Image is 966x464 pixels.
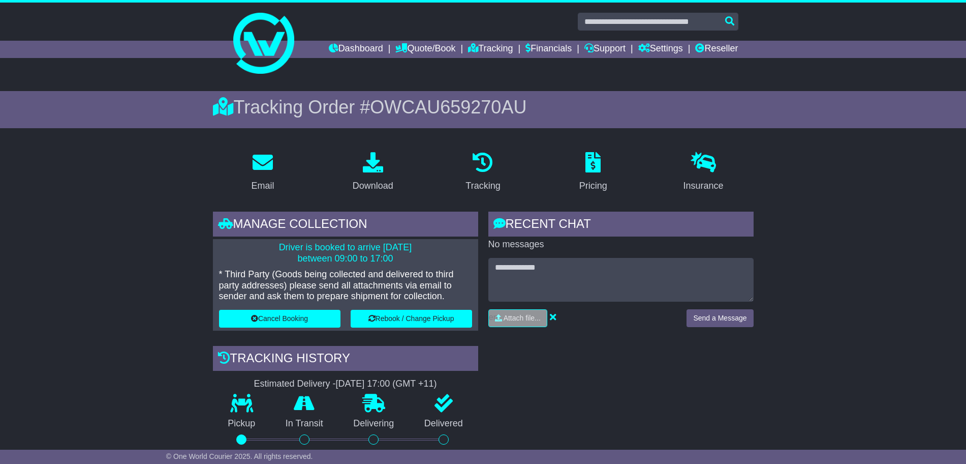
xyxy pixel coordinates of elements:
p: Pickup [213,418,271,429]
p: Driver is booked to arrive [DATE] between 09:00 to 17:00 [219,242,472,264]
div: Tracking history [213,346,478,373]
p: Delivered [409,418,478,429]
a: Reseller [695,41,738,58]
div: Download [353,179,393,193]
a: Insurance [677,149,730,196]
div: Tracking [465,179,500,193]
a: Tracking [468,41,513,58]
a: Financials [525,41,572,58]
div: Pricing [579,179,607,193]
button: Rebook / Change Pickup [351,310,472,328]
a: Dashboard [329,41,383,58]
a: Quote/Book [395,41,455,58]
button: Cancel Booking [219,310,340,328]
div: Tracking Order # [213,96,754,118]
p: In Transit [270,418,338,429]
p: * Third Party (Goods being collected and delivered to third party addresses) please send all atta... [219,269,472,302]
a: Settings [638,41,683,58]
div: [DATE] 17:00 (GMT +11) [336,379,437,390]
div: RECENT CHAT [488,212,754,239]
span: © One World Courier 2025. All rights reserved. [166,452,313,460]
a: Support [584,41,626,58]
a: Tracking [459,149,507,196]
p: Delivering [338,418,410,429]
a: Email [244,149,281,196]
div: Insurance [683,179,724,193]
div: Email [251,179,274,193]
span: OWCAU659270AU [370,97,526,118]
button: Send a Message [687,309,753,327]
a: Download [346,149,400,196]
div: Manage collection [213,212,478,239]
a: Pricing [573,149,614,196]
div: Estimated Delivery - [213,379,478,390]
p: No messages [488,239,754,250]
